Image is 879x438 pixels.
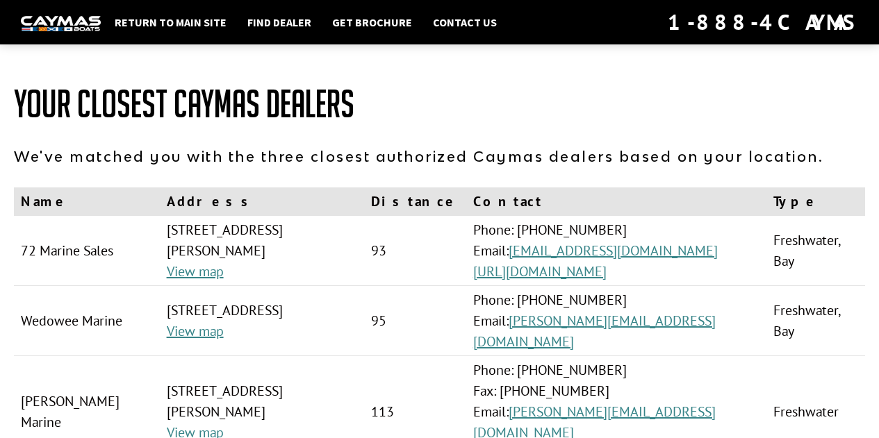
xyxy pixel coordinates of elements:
a: Contact Us [426,13,504,31]
td: Wedowee Marine [14,286,160,356]
td: Phone: [PHONE_NUMBER] Email: [466,216,766,286]
a: View map [167,262,224,280]
td: [STREET_ADDRESS] [160,286,364,356]
td: Freshwater, Bay [766,286,865,356]
a: [PERSON_NAME][EMAIL_ADDRESS][DOMAIN_NAME] [473,312,716,351]
p: We've matched you with the three closest authorized Caymas dealers based on your location. [14,146,865,167]
th: Contact [466,187,766,216]
th: Type [766,187,865,216]
div: 1-888-4CAYMAS [668,7,858,37]
a: [EMAIL_ADDRESS][DOMAIN_NAME] [509,242,718,260]
th: Distance [364,187,466,216]
h1: Your Closest Caymas Dealers [14,83,865,125]
a: Get Brochure [325,13,419,31]
td: 93 [364,216,466,286]
td: 72 Marine Sales [14,216,160,286]
a: [URL][DOMAIN_NAME] [473,262,607,280]
td: Phone: [PHONE_NUMBER] Email: [466,286,766,356]
td: [STREET_ADDRESS][PERSON_NAME] [160,216,364,286]
a: View map [167,322,224,340]
th: Name [14,187,160,216]
a: Return to main site [108,13,233,31]
img: white-logo-c9c8dbefe5ff5ceceb0f0178aa75bf4bb51f6bca0971e226c86eb53dfe498488.png [21,16,101,31]
a: Find Dealer [240,13,318,31]
td: 95 [364,286,466,356]
th: Address [160,187,364,216]
td: Freshwater, Bay [766,216,865,286]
